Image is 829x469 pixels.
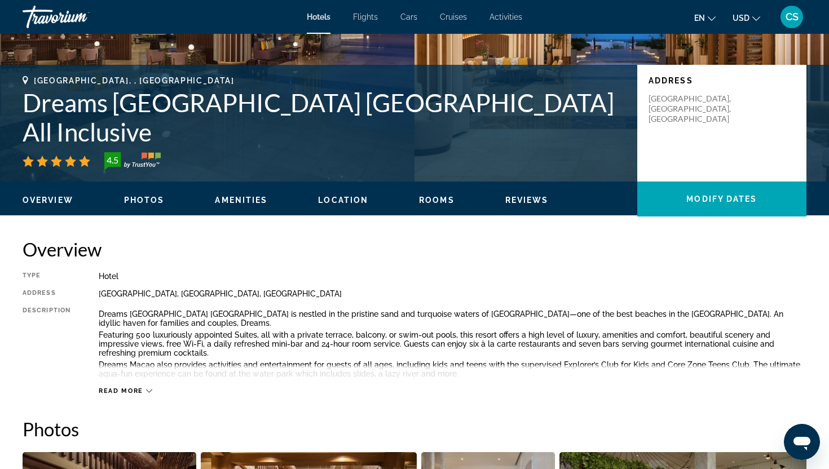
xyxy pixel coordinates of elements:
[99,289,806,298] div: [GEOGRAPHIC_DATA], [GEOGRAPHIC_DATA], [GEOGRAPHIC_DATA]
[104,152,161,170] img: TrustYou guest rating badge
[23,195,73,205] button: Overview
[777,5,806,29] button: User Menu
[786,11,799,23] span: CS
[34,76,235,85] span: [GEOGRAPHIC_DATA], , [GEOGRAPHIC_DATA]
[733,14,749,23] span: USD
[490,12,522,21] a: Activities
[400,12,417,21] a: Cars
[99,387,152,395] button: Read more
[353,12,378,21] a: Flights
[637,182,806,216] button: Modify Dates
[686,194,757,203] span: Modify Dates
[318,195,368,205] button: Location
[99,272,806,281] div: Hotel
[23,196,73,205] span: Overview
[505,195,549,205] button: Reviews
[101,153,124,167] div: 4.5
[318,196,368,205] span: Location
[419,196,455,205] span: Rooms
[99,387,143,395] span: Read more
[505,196,549,205] span: Reviews
[23,2,135,32] a: Travorium
[124,196,165,205] span: Photos
[649,76,795,85] p: Address
[649,94,739,124] p: [GEOGRAPHIC_DATA], [GEOGRAPHIC_DATA], [GEOGRAPHIC_DATA]
[215,196,267,205] span: Amenities
[215,195,267,205] button: Amenities
[23,418,806,440] h2: Photos
[124,195,165,205] button: Photos
[99,360,806,378] p: Dreams Macao also provides activities and entertainment for guests of all ages, including kids an...
[99,309,806,328] p: Dreams [GEOGRAPHIC_DATA] [GEOGRAPHIC_DATA] is nestled in the pristine sand and turquoise waters o...
[419,195,455,205] button: Rooms
[694,10,716,26] button: Change language
[23,88,626,147] h1: Dreams [GEOGRAPHIC_DATA] [GEOGRAPHIC_DATA] All Inclusive
[23,238,806,260] h2: Overview
[733,10,760,26] button: Change currency
[23,289,70,298] div: Address
[440,12,467,21] a: Cruises
[694,14,705,23] span: en
[99,330,806,357] p: Featuring 500 luxuriously appointed Suites, all with a private terrace, balcony, or swim-out pool...
[23,272,70,281] div: Type
[307,12,330,21] a: Hotels
[784,424,820,460] iframe: Button to launch messaging window
[23,307,70,381] div: Description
